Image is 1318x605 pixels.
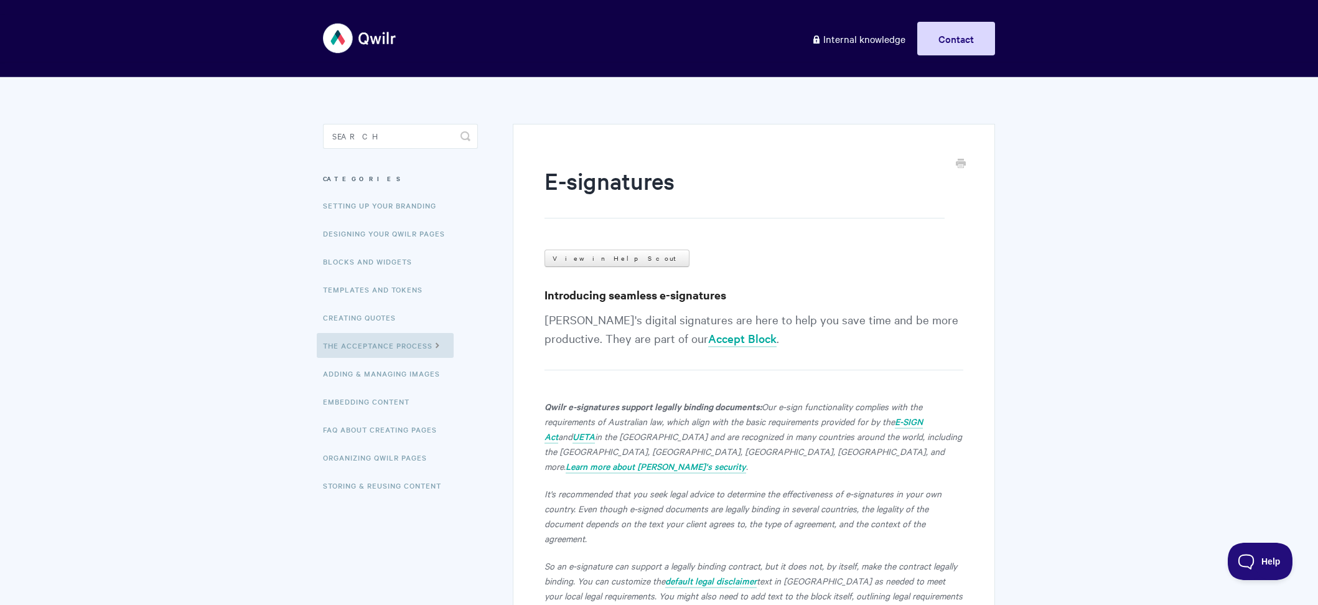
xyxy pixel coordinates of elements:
[323,445,436,470] a: Organizing Qwilr Pages
[323,249,421,274] a: Blocks and Widgets
[665,575,757,587] em: default legal disclaimer
[746,460,748,472] em: .
[573,430,595,443] em: UETA
[323,193,446,218] a: Setting up your Branding
[544,165,945,218] h1: E-signatures
[544,250,689,267] a: View in Help Scout
[917,22,995,55] a: Contact
[544,430,962,472] em: in the [GEOGRAPHIC_DATA] and are recognized in many countries around the world, including the [GE...
[323,277,432,302] a: Templates and Tokens
[566,460,746,474] a: Learn more about [PERSON_NAME]'s security
[558,430,573,443] em: and
[573,430,595,444] a: UETA
[1228,543,1293,580] iframe: Toggle Customer Support
[566,460,746,472] em: Learn more about [PERSON_NAME]'s security
[323,361,449,386] a: Adding & Managing Images
[323,473,451,498] a: Storing & Reusing Content
[544,415,923,443] em: E-SIGN Act
[708,331,777,347] a: Accept Block
[323,15,397,62] img: Qwilr Help Center
[323,167,478,190] h3: Categories
[544,286,963,304] h3: Introducing seamless e-signatures
[317,333,454,358] a: The Acceptance Process
[323,124,478,149] input: Search
[544,487,942,545] em: It's recommended that you seek legal advice to determine the effectiveness of e-signatures in you...
[544,400,762,413] strong: Qwilr e-signatures support legally binding documents:
[665,575,757,588] a: default legal disclaimer
[323,417,446,442] a: FAQ About Creating Pages
[544,400,922,428] em: Our e-sign functionality complies with the requirements of Australian law, which align with the b...
[544,310,963,370] p: [PERSON_NAME]'s digital signatures are here to help you save time and be more productive. They ar...
[802,22,915,55] a: Internal knowledge
[956,157,966,171] a: Print this Article
[544,560,957,587] em: So an e-signature can support a legally binding contract, but it does not, by itself, make the co...
[544,415,923,444] a: E-SIGN Act
[323,305,405,330] a: Creating Quotes
[323,389,419,414] a: Embedding Content
[323,221,454,246] a: Designing Your Qwilr Pages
